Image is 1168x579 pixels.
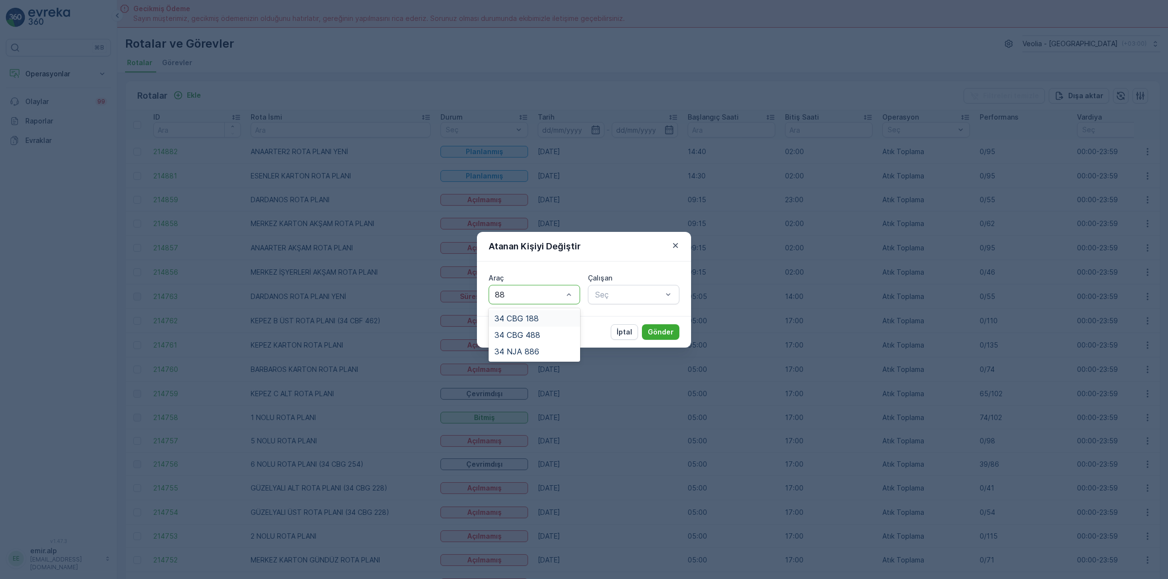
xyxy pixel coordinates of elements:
button: İptal [611,324,638,340]
button: Gönder [642,324,679,340]
span: 34 CBG 188 [494,314,539,323]
span: 34 CBG 488 [494,331,540,339]
label: Araç [489,274,504,282]
p: Gönder [648,327,674,337]
label: Çalışan [588,274,612,282]
span: 34 NJA 886 [494,347,539,356]
p: Atanan Kişiyi Değiştir [489,240,581,253]
p: İptal [617,327,632,337]
p: Seç [595,289,662,300]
